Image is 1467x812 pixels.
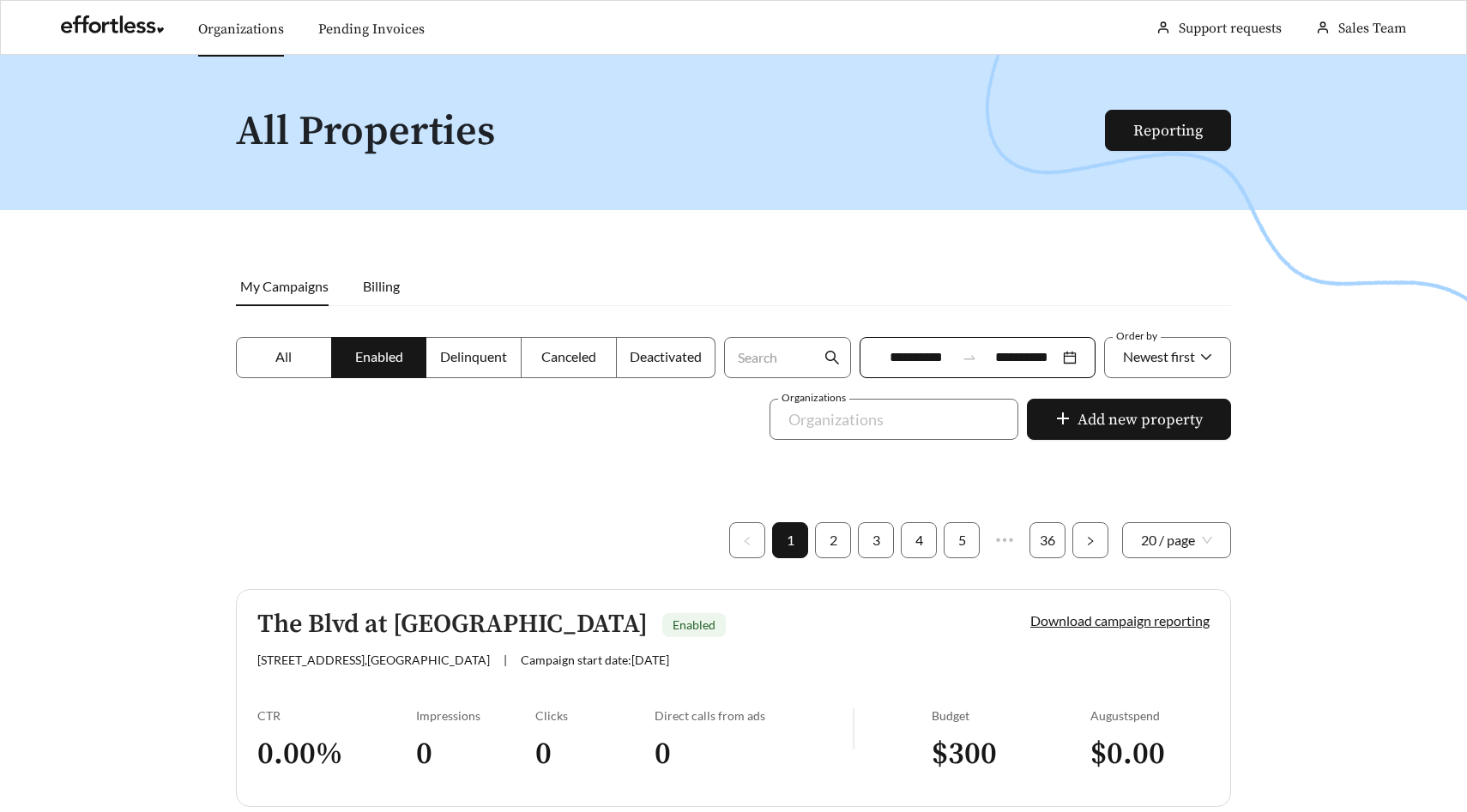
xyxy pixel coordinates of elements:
div: Impressions [416,708,535,723]
li: 36 [1029,522,1066,558]
h5: The Blvd at [GEOGRAPHIC_DATA] [257,611,648,639]
a: Download campaign reporting [1030,612,1210,629]
li: 5 [944,522,980,558]
h3: 0 [535,735,655,773]
span: Delinquent [440,348,507,364]
h3: 0.00 % [257,735,416,773]
span: swap-right [962,350,977,365]
button: plusAdd new property [1027,399,1231,440]
span: Enabled [673,617,715,632]
a: 2 [816,523,850,557]
span: to [962,350,977,365]
span: Sales Team [1338,20,1406,37]
span: ••• [987,522,1023,558]
h3: 0 [416,735,535,773]
li: Previous Page [729,522,765,558]
div: CTR [257,708,416,723]
span: Deactivated [630,348,702,364]
h3: $ 300 [932,735,1090,773]
span: 20 / page [1141,523,1212,557]
a: 5 [945,523,979,557]
img: line [853,708,854,749]
h1: All Properties [236,110,1107,155]
li: 4 [901,522,937,558]
li: 1 [772,522,808,558]
span: Enabled [355,348,403,364]
li: 2 [815,522,851,558]
span: left [742,536,752,546]
h3: 0 [655,735,853,773]
a: The Blvd at [GEOGRAPHIC_DATA]Enabled[STREET_ADDRESS],[GEOGRAPHIC_DATA]|Campaign start date:[DATE]... [236,589,1231,807]
li: Next 5 Pages [987,522,1023,558]
span: My Campaigns [240,278,329,294]
span: search [824,350,840,365]
a: 36 [1030,523,1065,557]
li: Next Page [1072,522,1108,558]
span: Newest first [1123,348,1195,364]
a: 1 [773,523,807,557]
span: right [1085,536,1096,546]
div: August spend [1090,708,1210,723]
span: All [275,348,292,364]
span: plus [1055,411,1071,430]
button: Reporting [1105,110,1231,151]
button: left [729,522,765,558]
span: Billing [363,278,400,294]
span: | [504,653,507,667]
a: Reporting [1133,121,1203,141]
button: right [1072,522,1108,558]
li: 3 [858,522,894,558]
a: 4 [902,523,936,557]
a: Pending Invoices [318,21,425,38]
h3: $ 0.00 [1090,735,1210,773]
a: 3 [859,523,893,557]
span: [STREET_ADDRESS] , [GEOGRAPHIC_DATA] [257,653,490,667]
a: Organizations [198,21,284,38]
span: Canceled [541,348,596,364]
div: Clicks [535,708,655,723]
a: Support requests [1179,20,1282,37]
div: Direct calls from ads [655,708,853,723]
div: Budget [932,708,1090,723]
span: Add new property [1078,408,1203,431]
div: Page Size [1122,522,1231,558]
span: Campaign start date: [DATE] [521,653,669,667]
